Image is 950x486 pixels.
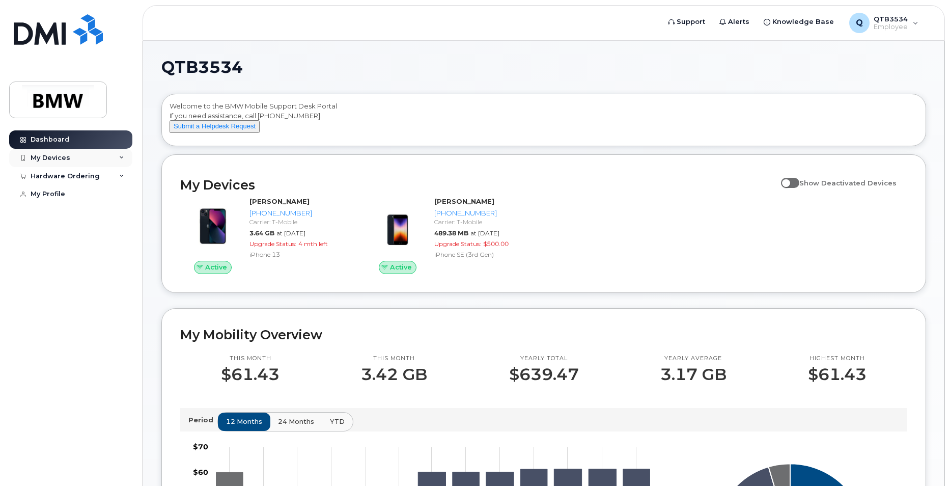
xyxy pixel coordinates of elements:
[193,442,208,451] tspan: $70
[298,240,328,248] span: 4 mth left
[509,355,579,363] p: Yearly total
[249,250,349,259] div: iPhone 13
[205,262,227,272] span: Active
[180,327,907,342] h2: My Mobility Overview
[221,355,280,363] p: This month
[365,197,538,274] a: Active[PERSON_NAME][PHONE_NUMBER]Carrier: T-Mobile489.38 MBat [DATE]Upgrade Status:$500.00iPhone ...
[808,355,867,363] p: Highest month
[483,240,509,248] span: $500.00
[434,208,534,218] div: [PHONE_NUMBER]
[434,218,534,226] div: Carrier: T-Mobile
[278,417,314,426] span: 24 months
[361,355,427,363] p: This month
[249,197,310,205] strong: [PERSON_NAME]
[470,229,499,237] span: at [DATE]
[434,240,481,248] span: Upgrade Status:
[180,177,776,193] h2: My Devices
[906,442,942,478] iframe: Messenger Launcher
[276,229,305,237] span: at [DATE]
[249,240,296,248] span: Upgrade Status:
[799,179,897,187] span: Show Deactivated Devices
[188,415,217,425] p: Period
[390,262,412,272] span: Active
[161,60,243,75] span: QTB3534
[249,229,274,237] span: 3.64 GB
[808,365,867,384] p: $61.43
[361,365,427,384] p: 3.42 GB
[330,417,345,426] span: YTD
[193,467,208,476] tspan: $60
[660,355,727,363] p: Yearly average
[781,173,789,181] input: Show Deactivated Devices
[434,250,534,259] div: iPhone SE (3rd Gen)
[170,120,260,133] button: Submit a Helpdesk Request
[180,197,353,274] a: Active[PERSON_NAME][PHONE_NUMBER]Carrier: T-Mobile3.64 GBat [DATE]Upgrade Status:4 mth leftiPhone 13
[188,202,237,251] img: image20231002-3703462-1ig824h.jpeg
[434,229,468,237] span: 489.38 MB
[249,208,349,218] div: [PHONE_NUMBER]
[434,197,494,205] strong: [PERSON_NAME]
[373,202,422,251] img: image20231002-3703462-1angbar.jpeg
[249,218,349,226] div: Carrier: T-Mobile
[660,365,727,384] p: 3.17 GB
[170,101,918,142] div: Welcome to the BMW Mobile Support Desk Portal If you need assistance, call [PHONE_NUMBER].
[509,365,579,384] p: $639.47
[170,122,260,130] a: Submit a Helpdesk Request
[221,365,280,384] p: $61.43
